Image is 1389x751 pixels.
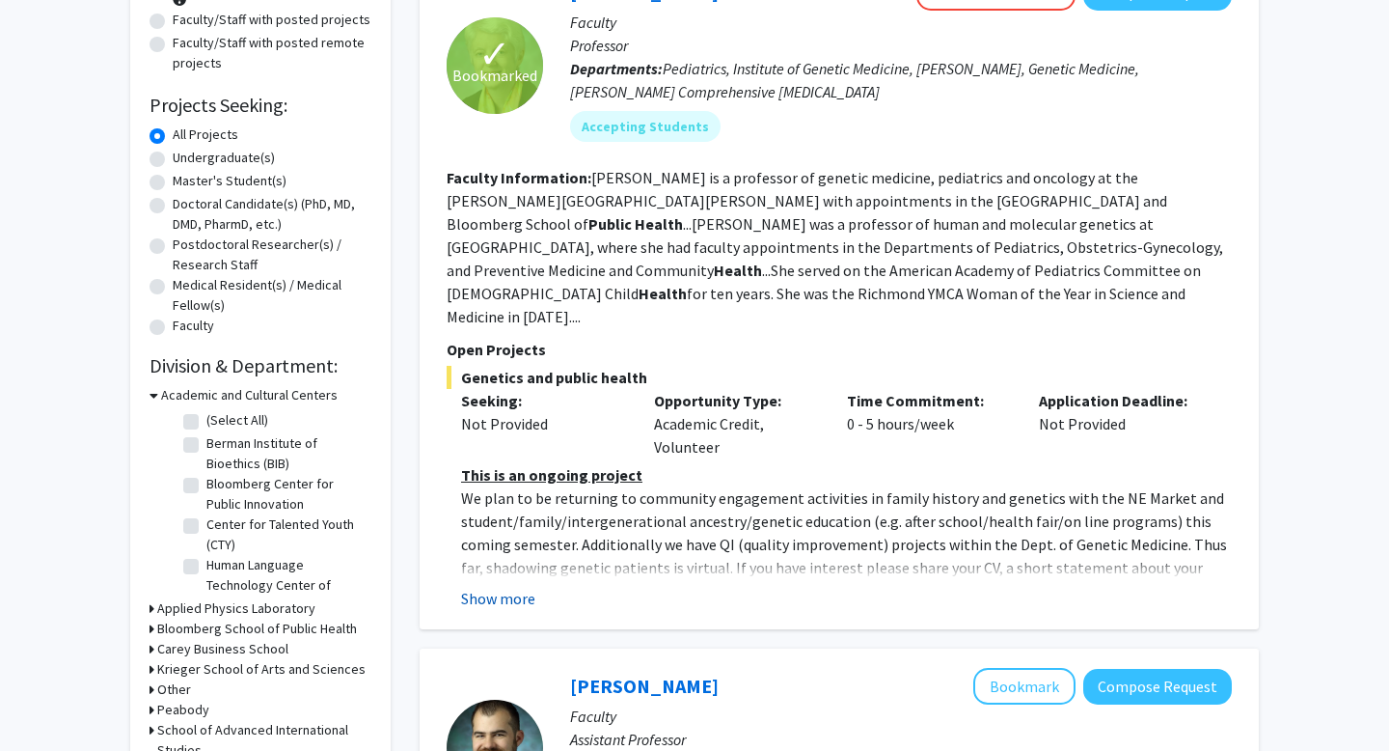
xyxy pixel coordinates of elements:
[157,639,288,659] h3: Carey Business School
[157,619,357,639] h3: Bloomberg School of Public Health
[478,44,511,64] span: ✓
[714,261,762,280] b: Health
[570,111,721,142] mat-chip: Accepting Students
[157,680,191,700] h3: Other
[832,389,1025,459] div: 0 - 5 hours/week
[654,389,818,412] p: Opportunity Type:
[173,194,371,235] label: Doctoral Candidate(s) (PhD, MD, DMD, PharmD, etc.)
[847,389,1011,412] p: Time Commitment:
[157,700,209,720] h3: Peabody
[157,598,315,619] h3: Applied Physics Laboratory
[1083,669,1232,705] button: Compose Request to Alistair Kent
[173,275,371,316] label: Medical Resident(s) / Medical Fellow(s)
[461,487,1232,626] p: We plan to be returning to community engagement activities in family history and genetics with th...
[570,705,1232,728] p: Faculty
[173,148,275,168] label: Undergraduate(s)
[639,284,687,303] b: Health
[461,587,535,610] button: Show more
[206,515,367,555] label: Center for Talented Youth (CTY)
[635,214,683,234] b: Health
[461,465,642,485] u: This is an ongoing project
[570,728,1232,751] p: Assistant Professor
[173,125,238,145] label: All Projects
[150,94,371,117] h2: Projects Seeking:
[1024,389,1217,459] div: Not Provided
[161,385,338,405] h3: Academic and Cultural Centers
[150,354,371,377] h2: Division & Department:
[640,389,832,459] div: Academic Credit, Volunteer
[173,171,286,191] label: Master's Student(s)
[447,366,1232,389] span: Genetics and public health
[452,64,537,87] span: Bookmarked
[570,674,719,698] a: [PERSON_NAME]
[461,412,625,435] div: Not Provided
[1039,389,1203,412] p: Application Deadline:
[173,33,371,73] label: Faculty/Staff with posted remote projects
[173,235,371,275] label: Postdoctoral Researcher(s) / Research Staff
[14,664,82,737] iframe: Chat
[447,338,1232,361] p: Open Projects
[447,168,591,187] b: Faculty Information:
[973,668,1076,705] button: Add Alistair Kent to Bookmarks
[570,59,663,78] b: Departments:
[447,168,1223,326] fg-read-more: [PERSON_NAME] is a professor of genetic medicine, pediatrics and oncology at the [PERSON_NAME][GE...
[173,316,214,336] label: Faculty
[461,389,625,412] p: Seeking:
[588,214,632,234] b: Public
[206,555,367,616] label: Human Language Technology Center of Excellence (HLTCOE)
[206,410,268,431] label: (Select All)
[173,10,370,30] label: Faculty/Staff with posted projects
[206,474,367,515] label: Bloomberg Center for Public Innovation
[157,659,366,680] h3: Krieger School of Arts and Sciences
[206,433,367,474] label: Berman Institute of Bioethics (BIB)
[570,34,1232,57] p: Professor
[570,11,1232,34] p: Faculty
[570,59,1139,101] span: Pediatrics, Institute of Genetic Medicine, [PERSON_NAME], Genetic Medicine, [PERSON_NAME] Compreh...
